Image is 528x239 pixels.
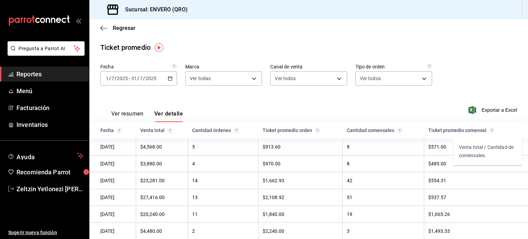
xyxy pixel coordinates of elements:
[188,139,258,155] td: 5
[263,128,339,133] div: Ticket promedio orden
[136,189,188,206] td: $27,416.00
[427,64,432,69] svg: Todas las órdenes contabilizan 1 comensal a excepción de órdenes de mesa con comensales obligator...
[100,64,177,69] label: Fecha
[137,76,139,81] span: /
[167,128,173,133] svg: Suma del total de las órdenes del día considerando: Cargos por servicio, Descuentos de artículos,...
[270,64,347,69] label: Canal de venta
[489,128,494,133] svg: Venta total / Cantidad de comensales.
[136,206,188,223] td: $20,240.00
[16,184,84,194] span: Zeltzin Yetlonezi [PERSON_NAME]
[397,128,402,133] svg: Comensales atendidos en el día.
[172,64,177,69] svg: Información delimitada a máximo 62 días.
[192,128,254,133] div: Cantidad órdenes
[76,18,81,23] button: open_drawer_menu
[131,76,137,81] input: --
[424,206,528,223] td: $1,065.26
[258,206,343,223] td: $1,840.00
[315,128,320,133] svg: Venta total / Cantidad de órdenes.
[89,139,136,155] td: [DATE]
[129,76,130,81] span: -
[111,110,143,122] button: Ver resumen
[145,76,157,81] input: ----
[343,172,424,189] td: 42
[89,172,136,189] td: [DATE]
[355,64,432,69] label: Tipo de orden
[188,172,258,189] td: 14
[258,139,343,155] td: $913.60
[16,86,84,96] span: Menú
[136,139,188,155] td: $4,568.00
[100,25,135,31] button: Regresar
[100,128,132,133] div: Fecha
[234,128,239,133] svg: Cantidad de órdenes en el día.
[16,167,84,177] span: Recomienda Parrot
[120,6,188,14] h3: Sucursal: ENVERO (QRO)
[100,42,151,53] div: Ticket promedio
[453,138,522,165] div: Venta total / Cantidad de comensales.
[275,75,296,82] span: Ver todos
[114,76,117,81] span: /
[258,155,343,172] td: $970.00
[258,189,343,206] td: $2,108.92
[154,110,183,122] button: Ver detalle
[343,206,424,223] td: 19
[188,206,258,223] td: 11
[258,172,343,189] td: $1,662.93
[16,69,84,79] span: Reportes
[113,25,135,31] span: Regresar
[5,50,85,57] a: Pregunta a Parrot AI
[347,128,420,133] div: Cantidad comensales
[117,128,122,133] svg: Solamente se muestran las fechas con venta.
[117,76,128,81] input: ----
[140,128,184,133] div: Venta total
[424,155,528,172] td: $485.00
[360,75,381,82] span: Ver todos
[424,172,528,189] td: $554.31
[8,229,84,236] span: Sugerir nueva función
[111,110,183,122] div: navigation tabs
[188,189,258,206] td: 13
[343,189,424,206] td: 51
[136,155,188,172] td: $3,880.00
[188,155,258,172] td: 4
[8,41,85,56] button: Pregunta a Parrot AI
[89,206,136,223] td: [DATE]
[185,64,262,69] label: Marca
[343,139,424,155] td: 8
[89,189,136,206] td: [DATE]
[19,45,74,52] span: Pregunta a Parrot AI
[109,76,111,81] span: /
[16,152,75,160] span: Ayuda
[106,76,109,81] input: --
[424,139,528,155] td: $571.00
[424,189,528,206] td: $537.57
[428,128,517,133] div: Ticket promedio comensal
[16,103,84,112] span: Facturación
[136,172,188,189] td: $23,281.00
[111,76,114,81] input: --
[143,76,145,81] span: /
[16,120,84,129] span: Inventarios
[89,155,136,172] td: [DATE]
[190,75,211,82] span: Ver todas
[155,43,163,52] img: Tooltip marker
[470,106,517,114] button: Exportar a Excel
[343,155,424,172] td: 8
[140,76,143,81] input: --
